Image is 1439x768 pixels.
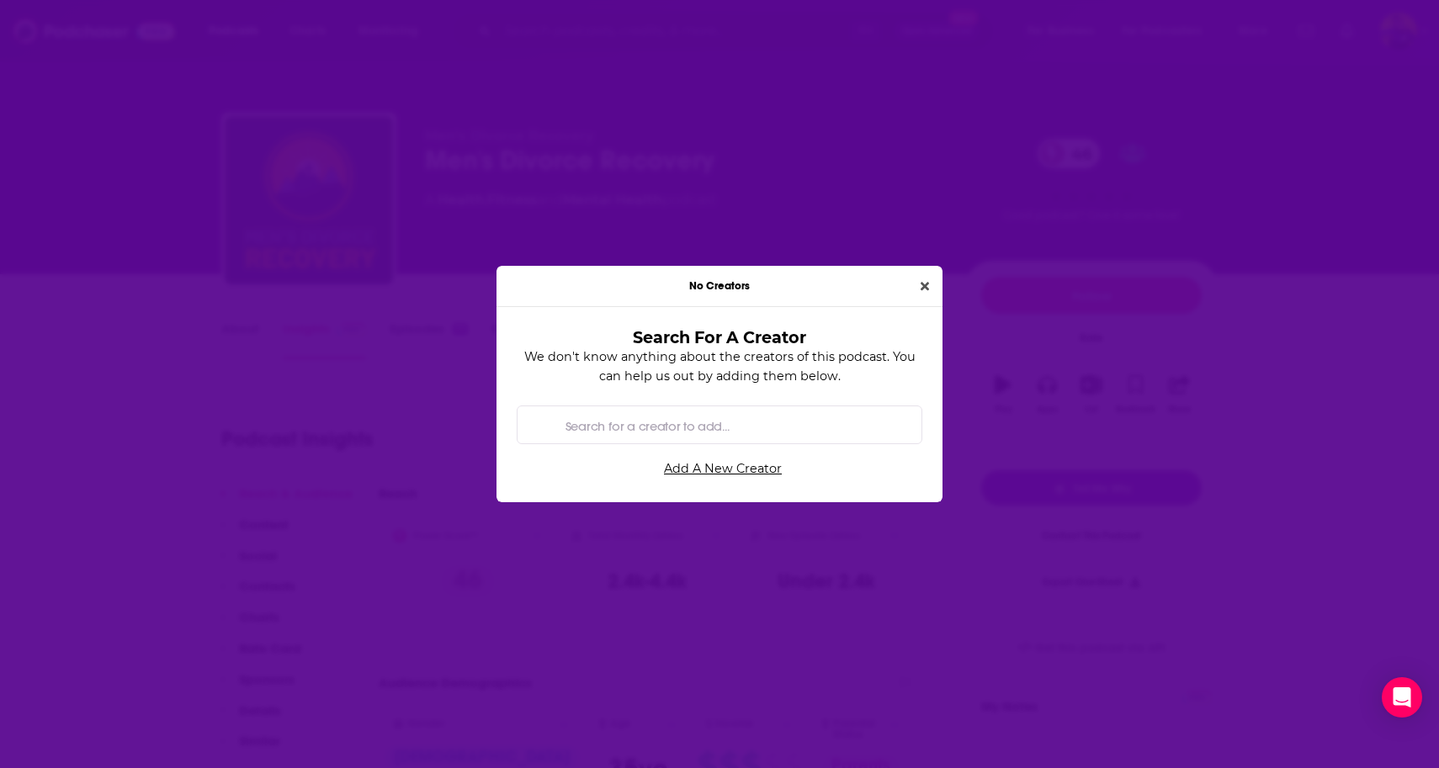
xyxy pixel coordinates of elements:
a: Add A New Creator [523,454,922,482]
button: Close [914,277,936,296]
h3: Search For A Creator [544,327,895,347]
p: We don't know anything about the creators of this podcast. You can help us out by adding them below. [517,347,922,385]
div: Open Intercom Messenger [1382,677,1422,718]
div: Search by entity type [517,405,922,444]
input: Search for a creator to add... [559,406,908,444]
div: No Creators [496,266,943,307]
